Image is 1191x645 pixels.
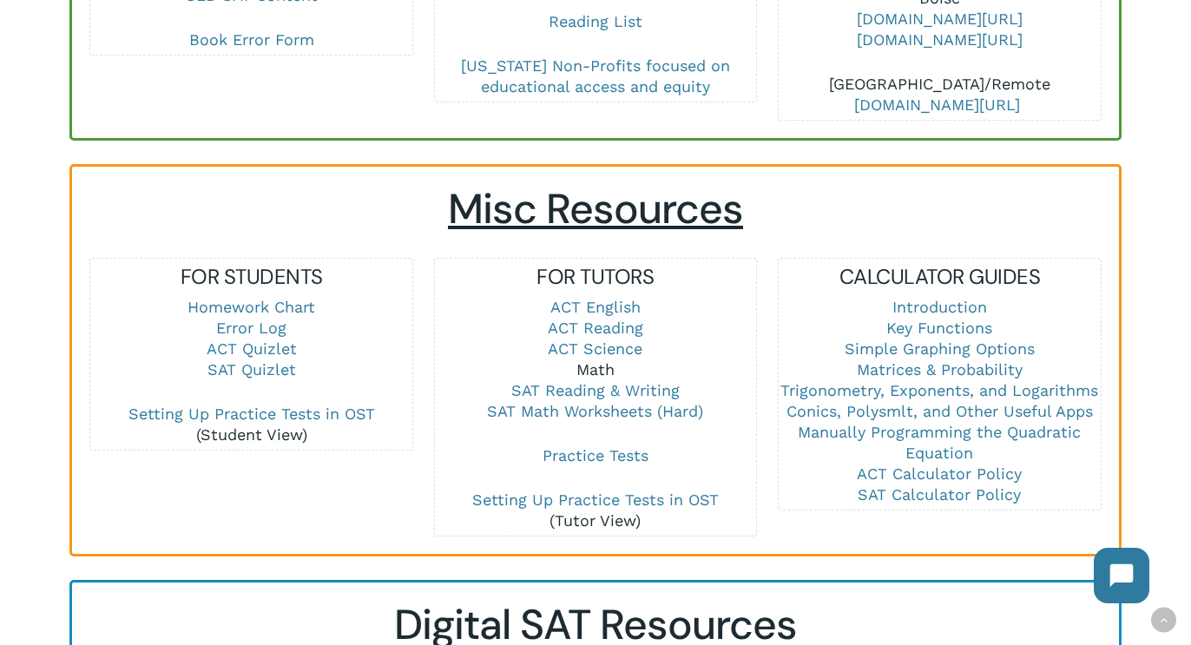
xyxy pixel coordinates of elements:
[548,339,642,358] a: ACT Science
[216,319,286,337] a: Error Log
[543,446,648,464] a: Practice Tests
[90,404,412,445] p: (Student View)
[472,490,719,509] a: Setting Up Practice Tests in OST
[487,402,703,420] a: SAT Math Worksheets (Hard)
[461,56,730,95] a: [US_STATE] Non-Profits focused on educational access and equity
[798,423,1081,462] a: Manually Programming the Quadratic Equation
[435,263,757,291] h5: FOR TUTORS
[857,10,1023,28] a: [DOMAIN_NAME][URL]
[189,30,314,49] a: Book Error Form
[128,405,375,423] a: Setting Up Practice Tests in OST
[845,339,1035,358] a: Simple Graphing Options
[857,30,1023,49] a: [DOMAIN_NAME][URL]
[448,181,743,236] span: Misc Resources
[207,339,297,358] a: ACT Quizlet
[576,360,615,378] a: Math
[780,381,1098,399] a: Trigonometry, Exponents, and Logarithms
[548,319,643,337] a: ACT Reading
[857,360,1023,378] a: Matrices & Probability
[435,490,757,531] p: (Tutor View)
[511,381,680,399] a: SAT Reading & Writing
[779,263,1101,291] h5: CALCULATOR GUIDES
[892,298,987,316] a: Introduction
[1076,530,1167,621] iframe: Chatbot
[188,298,315,316] a: Homework Chart
[550,298,641,316] a: ACT English
[857,464,1022,483] a: ACT Calculator Policy
[854,95,1020,114] a: [DOMAIN_NAME][URL]
[549,12,642,30] a: Reading List
[786,402,1093,420] a: Conics, Polysmlt, and Other Useful Apps
[207,360,296,378] a: SAT Quizlet
[90,263,412,291] h5: FOR STUDENTS
[858,485,1021,503] a: SAT Calculator Policy
[779,74,1101,115] p: [GEOGRAPHIC_DATA]/Remote
[886,319,992,337] a: Key Functions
